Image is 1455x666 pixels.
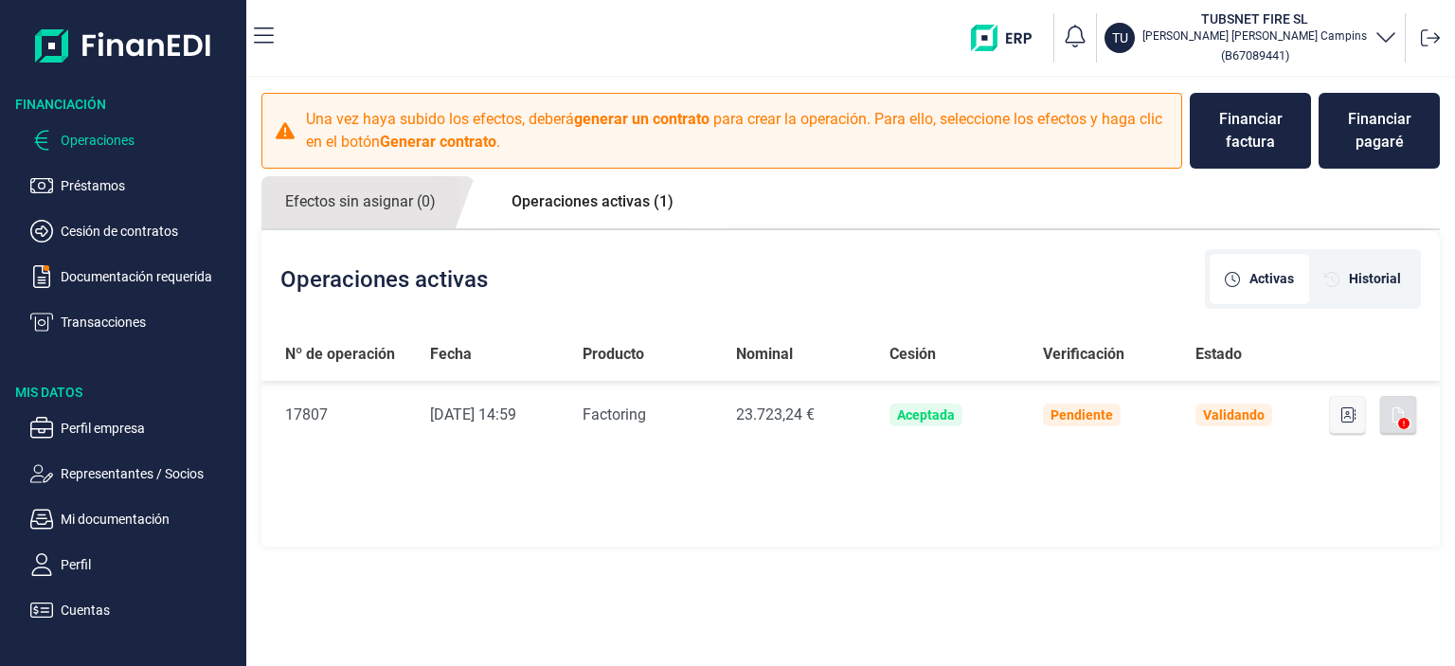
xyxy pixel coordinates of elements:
button: Financiar factura [1190,93,1311,169]
button: Cuentas [30,599,239,621]
div: 17807 [285,404,400,426]
span: Verificación [1043,343,1124,366]
span: Nº de operación [285,343,395,366]
h3: TUBSNET FIRE SL [1142,9,1367,28]
p: Una vez haya subido los efectos, deberá para crear la operación. Para ello, seleccione los efecto... [306,108,1170,153]
p: Perfil empresa [61,417,239,440]
button: Perfil empresa [30,417,239,440]
span: Nominal [736,343,793,366]
div: [DATE] 14:59 [430,404,553,426]
p: Representantes / Socios [61,462,239,485]
span: Cesión [889,343,936,366]
div: 23.723,24 € [736,404,859,426]
p: Mi documentación [61,508,239,531]
span: Fecha [430,343,472,366]
p: Operaciones [61,129,239,152]
div: Factoring [583,404,706,426]
a: Operaciones activas (1) [488,176,697,227]
span: Activas [1249,269,1294,289]
p: Cuentas [61,599,239,621]
button: TUTUBSNET FIRE SL[PERSON_NAME] [PERSON_NAME] Campins(B67089441) [1105,9,1397,66]
button: Documentación requerida [30,265,239,288]
div: [object Object] [1309,254,1416,304]
button: Cesión de contratos [30,220,239,243]
span: Producto [583,343,644,366]
button: Mi documentación [30,508,239,531]
button: Perfil [30,553,239,576]
b: generar un contrato [574,110,710,128]
div: Aceptada [897,407,955,423]
div: [object Object] [1210,254,1309,304]
small: Copiar cif [1221,48,1289,63]
span: Estado [1195,343,1242,366]
p: Cesión de contratos [61,220,239,243]
b: Generar contrato [380,133,496,151]
span: Historial [1349,269,1401,289]
button: Operaciones [30,129,239,152]
p: Transacciones [61,311,239,333]
button: Transacciones [30,311,239,333]
p: TU [1112,28,1128,47]
p: Préstamos [61,174,239,197]
button: Préstamos [30,174,239,197]
p: Documentación requerida [61,265,239,288]
div: Financiar pagaré [1334,108,1425,153]
img: Logo de aplicación [35,15,212,76]
div: Financiar factura [1205,108,1296,153]
div: Validando [1203,407,1265,423]
img: erp [971,25,1046,51]
p: Perfil [61,553,239,576]
button: Financiar pagaré [1319,93,1440,169]
a: Efectos sin asignar (0) [261,176,459,228]
div: Pendiente [1051,407,1113,423]
button: Representantes / Socios [30,462,239,485]
p: [PERSON_NAME] [PERSON_NAME] Campins [1142,28,1367,44]
h2: Operaciones activas [280,266,488,293]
